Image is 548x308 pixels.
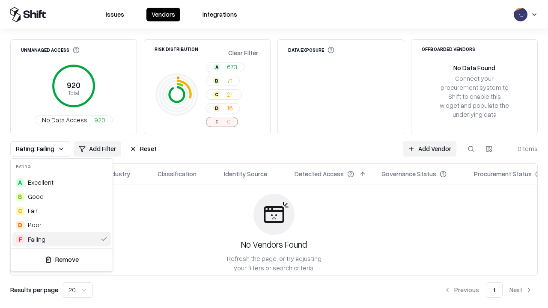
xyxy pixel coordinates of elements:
button: Remove [14,252,109,267]
span: Excellent [28,178,54,187]
div: F [16,235,24,243]
span: Fair [28,206,38,215]
div: C [16,207,24,215]
div: D [16,221,24,229]
div: Suggestions [11,174,113,248]
span: Good [28,192,44,201]
div: Poor [28,220,42,229]
div: A [16,178,24,187]
div: Failing [28,235,45,244]
div: B [16,192,24,201]
div: Rating [11,159,113,174]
